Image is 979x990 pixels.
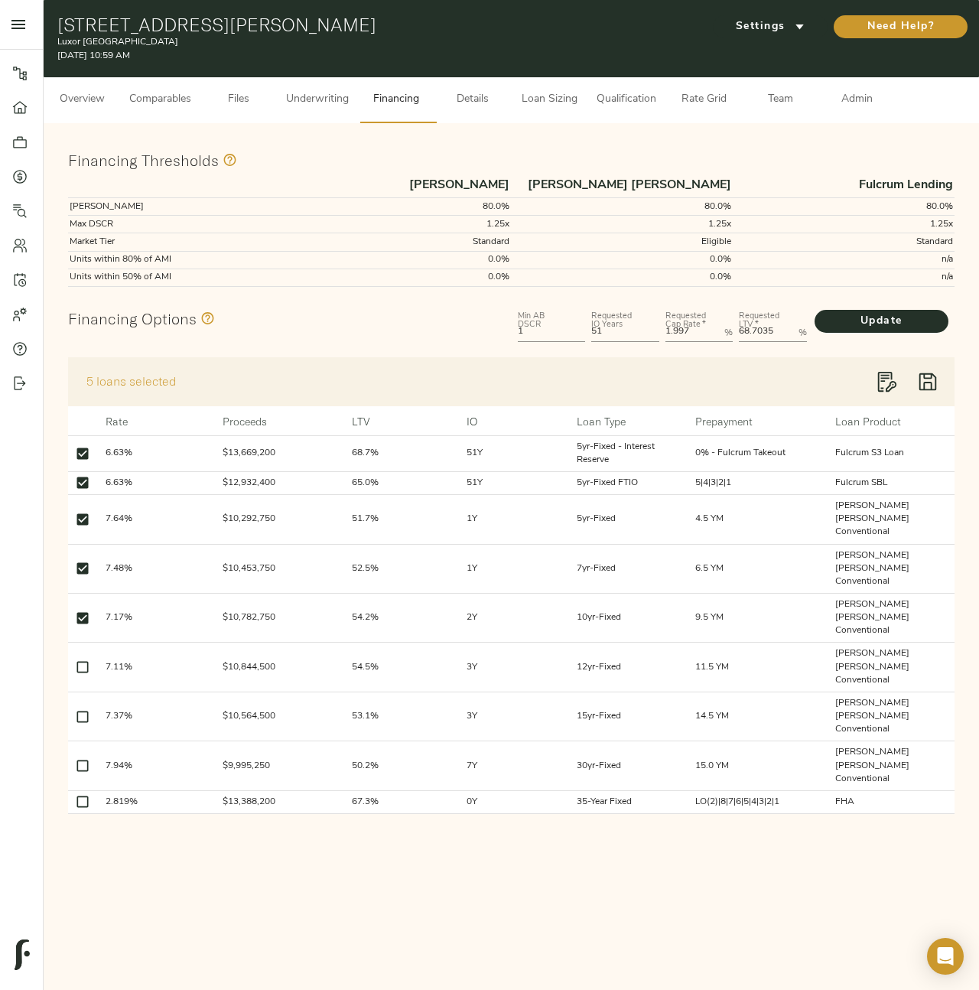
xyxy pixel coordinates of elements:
[830,312,933,331] span: Update
[823,643,955,692] td: [PERSON_NAME] [PERSON_NAME] Conventional
[467,412,477,431] div: IO
[93,741,210,790] td: 7.94%
[713,15,828,38] button: Settings
[340,692,454,741] td: 53.1%
[675,90,733,109] span: Rate Grid
[512,251,733,269] td: 0.0%
[512,269,733,286] td: 0.0%
[86,372,176,392] h6: 5 loans selected
[290,269,512,286] td: 0.0%
[683,741,823,790] td: 15.0 YM
[352,412,370,431] div: LTV
[520,90,578,109] span: Loan Sizing
[210,435,340,471] td: $13,669,200
[564,435,683,471] td: 5yr-Fixed - Interest Reserve
[564,741,683,790] td: 30yr-Fixed
[695,412,753,431] div: Prepayment
[735,176,953,196] h6: Fulcrum Lending
[57,14,662,35] h1: [STREET_ADDRESS][PERSON_NAME]
[907,361,948,402] button: Save Quotes
[129,90,191,109] span: Comparables
[454,741,565,790] td: 7Y
[340,790,454,813] td: 67.3%
[564,495,683,544] td: 5yr-Fixed
[210,643,340,692] td: $10,844,500
[340,593,454,642] td: 54.2%
[93,471,210,494] td: 6.63%
[733,216,955,233] td: 1.25x
[591,312,642,329] label: Requested IO Years
[454,435,565,471] td: 51Y
[68,269,290,286] td: Units within 50% of AMI
[866,361,907,402] button: Generate & Send LOI Preview
[564,593,683,642] td: 10yr-Fixed
[454,495,565,544] td: 1Y
[454,593,565,642] td: 2Y
[210,495,340,544] td: $10,292,750
[210,90,268,109] span: Files
[340,741,454,790] td: 50.2%
[210,471,340,494] td: $12,932,400
[454,544,565,593] td: 1Y
[53,90,111,109] span: Overview
[454,643,565,692] td: 3Y
[68,233,290,251] td: Market Tier
[512,198,733,216] td: 80.0%
[683,471,823,494] td: 5|4|3|2|1
[68,216,290,233] td: Max DSCR
[93,495,210,544] td: 7.64%
[290,233,512,251] td: Standard
[577,412,626,431] div: Loan Type
[93,692,210,741] td: 7.37%
[823,692,955,741] td: [PERSON_NAME] [PERSON_NAME] Conventional
[834,15,968,38] button: Need Help?
[733,269,955,286] td: n/a
[454,471,565,494] td: 51Y
[106,412,128,431] div: Rate
[751,90,809,109] span: Team
[340,544,454,593] td: 52.5%
[210,692,340,741] td: $10,564,500
[352,412,390,431] span: LTV
[733,198,955,216] td: 80.0%
[564,544,683,593] td: 7yr-Fixed
[564,643,683,692] td: 12yr-Fixed
[219,151,237,169] svg: Each market has a predefined leverage and DSCR (debt service coverage ratio) limit. Know how much...
[724,326,733,340] p: %
[513,176,731,196] h6: [PERSON_NAME] [PERSON_NAME]
[695,412,772,431] span: Prepayment
[739,312,789,329] label: Requested LTV
[223,412,267,431] div: Proceeds
[823,790,955,813] td: FHA
[683,692,823,741] td: 14.5 YM
[823,741,955,790] td: [PERSON_NAME] [PERSON_NAME] Conventional
[286,90,349,109] span: Underwriting
[68,251,290,269] td: Units within 80% of AMI
[454,790,565,813] td: 0Y
[340,643,454,692] td: 54.5%
[106,412,148,431] span: Rate
[823,471,955,494] td: Fulcrum SBL
[512,233,733,251] td: Eligible
[210,790,340,813] td: $13,388,200
[367,90,425,109] span: Financing
[68,198,290,216] td: [PERSON_NAME]
[68,151,219,169] h3: Financing Thresholds
[823,435,955,471] td: Fulcrum S3 Loan
[290,216,512,233] td: 1.25x
[93,643,210,692] td: 7.11%
[57,49,662,63] p: [DATE] 10:59 AM
[68,310,197,327] h3: Financing Options
[665,312,716,329] label: Requested Cap Rate
[512,216,733,233] td: 1.25x
[683,643,823,692] td: 11.5 YM
[93,790,210,813] td: 2.819%
[564,692,683,741] td: 15yr-Fixed
[210,593,340,642] td: $10,782,750
[444,90,502,109] span: Details
[57,35,662,49] p: Luxor [GEOGRAPHIC_DATA]
[518,312,568,329] label: Min AB DSCR
[454,692,565,741] td: 3Y
[290,198,512,216] td: 80.0%
[835,412,921,431] span: Loan Product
